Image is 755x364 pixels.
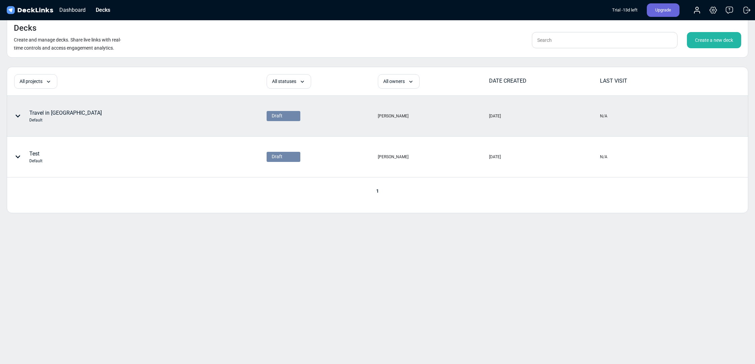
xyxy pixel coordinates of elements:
h4: Decks [14,23,36,33]
div: All statuses [267,74,311,89]
span: Draft [272,153,282,160]
span: 1 [373,188,382,194]
div: [PERSON_NAME] [378,154,409,160]
div: Create a new deck [687,32,741,48]
div: Dashboard [56,6,89,14]
input: Search [532,32,677,48]
div: LAST VISIT [600,77,711,85]
div: [PERSON_NAME] [378,113,409,119]
div: All owners [378,74,420,89]
div: [DATE] [489,154,501,160]
div: Travel in [GEOGRAPHIC_DATA] [29,109,102,123]
small: Create and manage decks. Share live links with real-time controls and access engagement analytics. [14,37,121,51]
div: Test [29,150,42,164]
div: N/A [600,154,607,160]
div: DATE CREATED [489,77,600,85]
div: Decks [92,6,114,14]
div: All projects [14,74,57,89]
div: Default [29,158,42,164]
div: N/A [600,113,607,119]
div: Trial - 13 d left [612,3,637,17]
img: DeckLinks [5,5,54,15]
div: [DATE] [489,113,501,119]
div: Upgrade [647,3,679,17]
div: Default [29,117,102,123]
span: Draft [272,112,282,119]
